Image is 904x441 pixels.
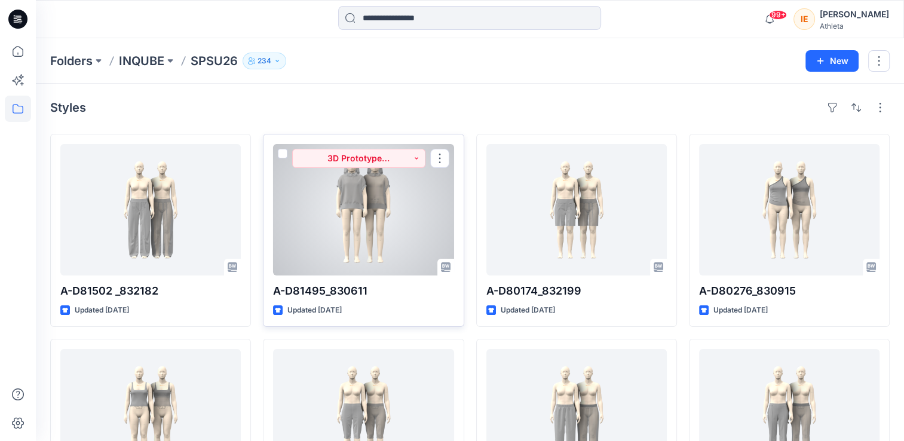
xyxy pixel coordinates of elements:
p: Updated [DATE] [287,304,342,317]
p: A-D80276_830915 [699,283,880,299]
p: SPSU26 [191,53,238,69]
button: 234 [243,53,286,69]
div: IE [793,8,815,30]
p: A-D81502 _832182 [60,283,241,299]
p: Updated [DATE] [713,304,768,317]
span: 99+ [769,10,787,20]
div: Athleta [820,22,889,30]
a: A-D81495_830611 [273,144,453,275]
p: Updated [DATE] [75,304,129,317]
a: A-D80276_830915 [699,144,880,275]
button: New [805,50,859,72]
a: A-D80174_832199 [486,144,667,275]
p: Updated [DATE] [501,304,555,317]
a: INQUBE [119,53,164,69]
a: Folders [50,53,93,69]
p: A-D81495_830611 [273,283,453,299]
p: 234 [258,54,271,68]
h4: Styles [50,100,86,115]
div: [PERSON_NAME] [820,7,889,22]
p: A-D80174_832199 [486,283,667,299]
a: A-D81502 _832182 [60,144,241,275]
